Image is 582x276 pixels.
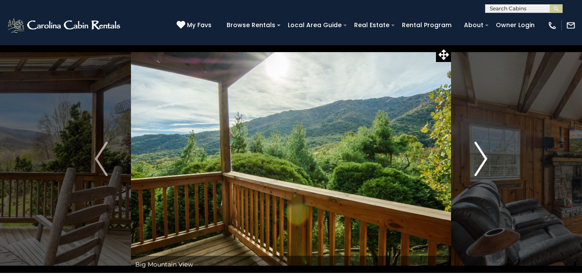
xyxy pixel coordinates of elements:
[6,17,123,34] img: White-1-2.png
[177,21,214,30] a: My Favs
[187,21,212,30] span: My Favs
[492,19,539,32] a: Owner Login
[460,19,488,32] a: About
[566,21,576,30] img: mail-regular-white.png
[283,19,346,32] a: Local Area Guide
[451,45,510,273] button: Next
[72,45,131,273] button: Previous
[350,19,394,32] a: Real Estate
[474,142,487,176] img: arrow
[222,19,280,32] a: Browse Rentals
[548,21,557,30] img: phone-regular-white.png
[131,256,451,273] div: Big Mountain View
[398,19,456,32] a: Rental Program
[95,142,108,176] img: arrow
